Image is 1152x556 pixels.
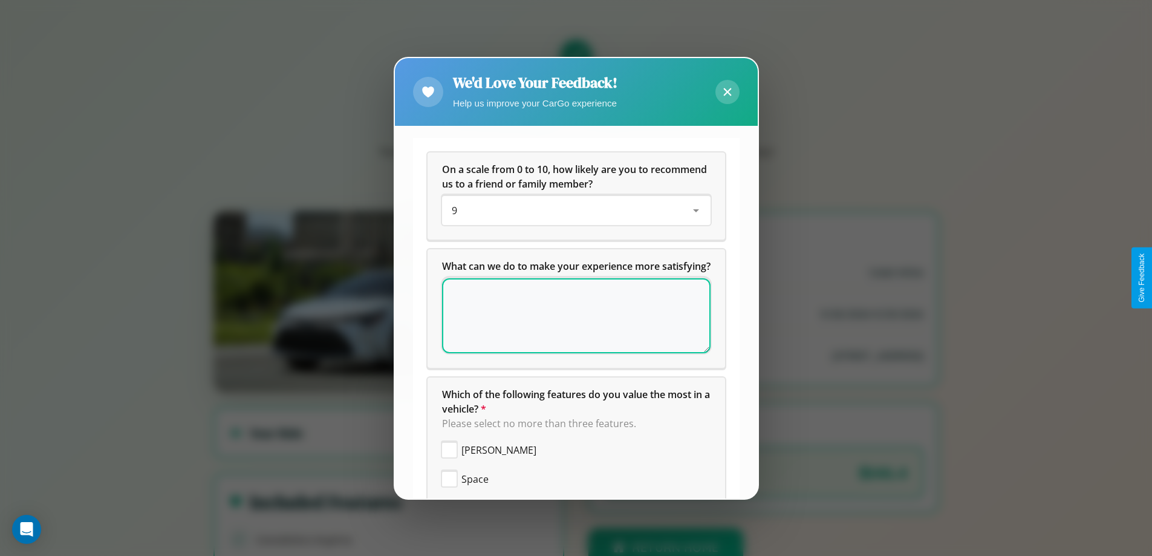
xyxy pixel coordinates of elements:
[442,162,711,191] h5: On a scale from 0 to 10, how likely are you to recommend us to a friend or family member?
[442,196,711,225] div: On a scale from 0 to 10, how likely are you to recommend us to a friend or family member?
[12,515,41,544] div: Open Intercom Messenger
[442,388,712,416] span: Which of the following features do you value the most in a vehicle?
[461,472,489,486] span: Space
[442,417,636,430] span: Please select no more than three features.
[1137,253,1146,303] div: Give Feedback
[442,163,709,191] span: On a scale from 0 to 10, how likely are you to recommend us to a friend or family member?
[442,260,711,273] span: What can we do to make your experience more satisfying?
[453,95,617,111] p: Help us improve your CarGo experience
[428,152,725,240] div: On a scale from 0 to 10, how likely are you to recommend us to a friend or family member?
[461,443,536,457] span: [PERSON_NAME]
[452,204,457,217] span: 9
[453,73,617,93] h2: We'd Love Your Feedback!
